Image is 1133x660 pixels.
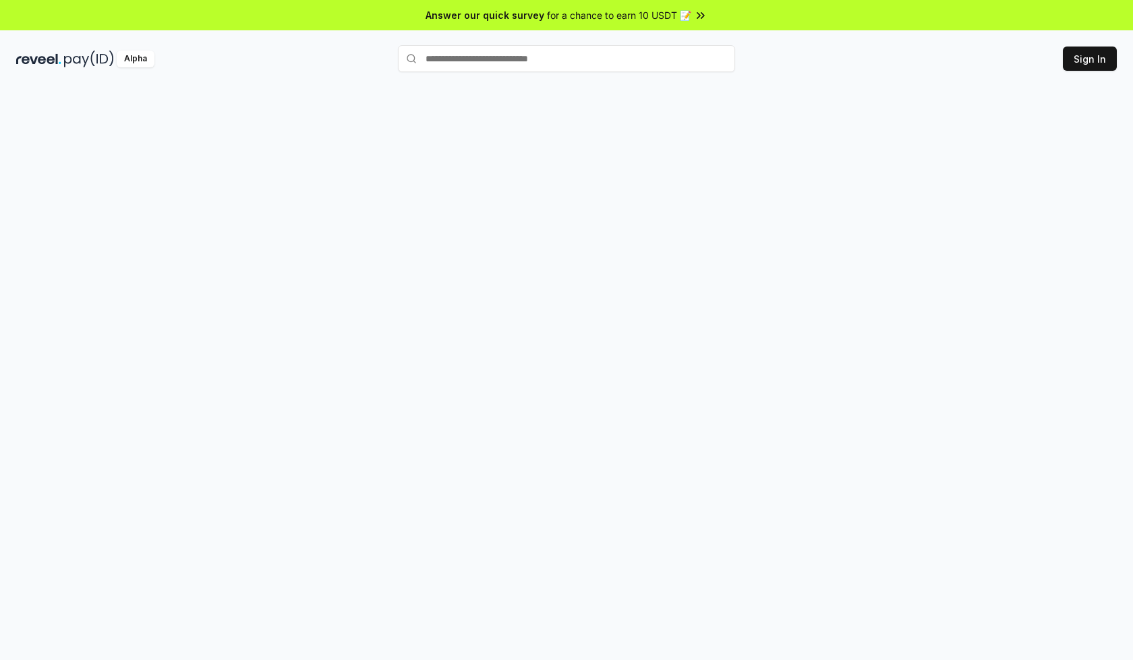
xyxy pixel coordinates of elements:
[426,8,544,22] span: Answer our quick survey
[1063,47,1117,71] button: Sign In
[547,8,691,22] span: for a chance to earn 10 USDT 📝
[16,51,61,67] img: reveel_dark
[117,51,154,67] div: Alpha
[64,51,114,67] img: pay_id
